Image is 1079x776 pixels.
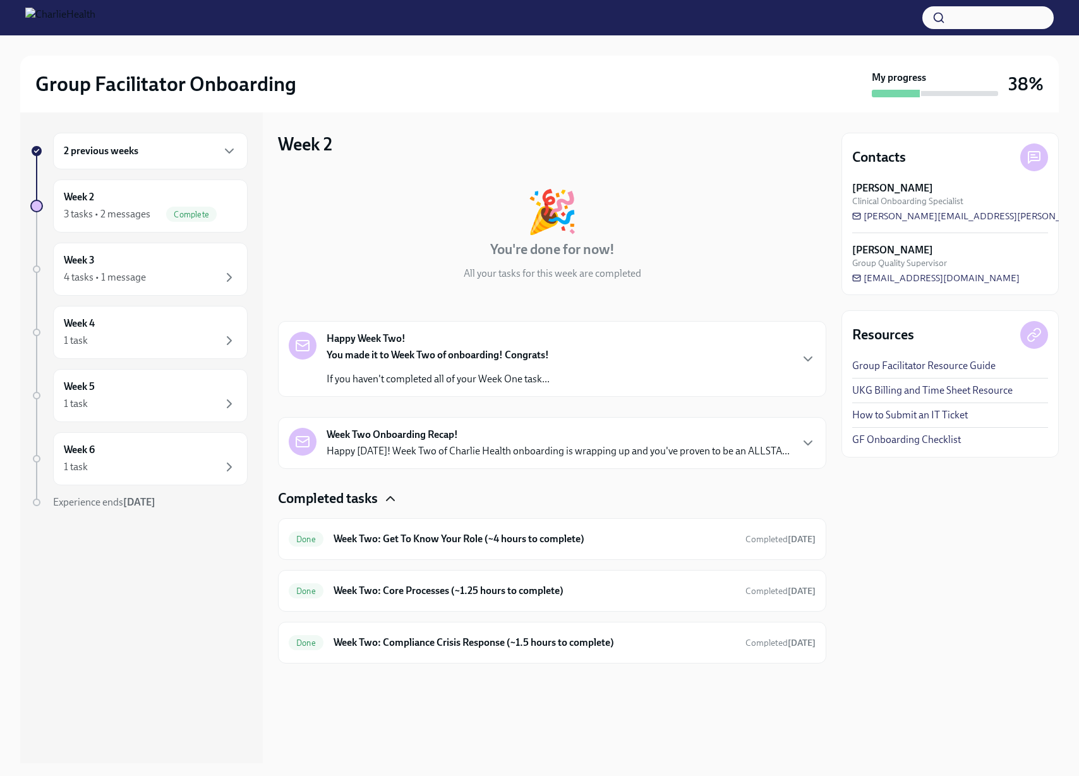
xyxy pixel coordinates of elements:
div: 1 task [64,460,88,474]
span: Completed [745,638,816,648]
a: DoneWeek Two: Compliance Crisis Response (~1.5 hours to complete)Completed[DATE] [289,633,816,653]
strong: [PERSON_NAME] [852,181,933,195]
span: Group Quality Supervisor [852,257,947,269]
h6: Week 2 [64,190,94,204]
span: Done [289,638,323,648]
a: Week 51 task [30,369,248,422]
a: How to Submit an IT Ticket [852,408,968,422]
span: Completed [745,534,816,545]
div: 1 task [64,397,88,411]
a: [EMAIL_ADDRESS][DOMAIN_NAME] [852,272,1020,284]
a: Week 41 task [30,306,248,359]
strong: Happy Week Two! [327,332,406,346]
strong: [DATE] [788,638,816,648]
span: Completed [745,586,816,597]
a: Week 61 task [30,432,248,485]
span: Clinical Onboarding Specialist [852,195,963,207]
a: Group Facilitator Resource Guide [852,359,996,373]
h4: Resources [852,325,914,344]
span: Experience ends [53,496,155,508]
a: Week 23 tasks • 2 messagesComplete [30,179,248,233]
h6: 2 previous weeks [64,144,138,158]
span: Done [289,586,323,596]
div: 1 task [64,334,88,348]
h6: Week Two: Core Processes (~1.25 hours to complete) [334,584,735,598]
h6: Week Two: Get To Know Your Role (~4 hours to complete) [334,532,735,546]
strong: You made it to Week Two of onboarding! Congrats! [327,349,549,361]
h6: Week 6 [64,443,95,457]
p: If you haven't completed all of your Week One task... [327,372,550,386]
a: UKG Billing and Time Sheet Resource [852,384,1013,397]
p: All your tasks for this week are completed [464,267,641,281]
strong: Week Two Onboarding Recap! [327,428,458,442]
h4: You're done for now! [490,240,615,259]
span: Done [289,535,323,544]
div: 4 tasks • 1 message [64,270,146,284]
span: August 16th, 2025 23:18 [745,533,816,545]
img: CharlieHealth [25,8,95,28]
div: 🎉 [526,191,578,233]
h2: Group Facilitator Onboarding [35,71,296,97]
h6: Week Two: Compliance Crisis Response (~1.5 hours to complete) [334,636,735,650]
strong: [PERSON_NAME] [852,243,933,257]
strong: [DATE] [788,586,816,597]
a: DoneWeek Two: Core Processes (~1.25 hours to complete)Completed[DATE] [289,581,816,601]
span: Complete [166,210,217,219]
a: DoneWeek Two: Get To Know Your Role (~4 hours to complete)Completed[DATE] [289,529,816,549]
h4: Contacts [852,148,906,167]
h6: Week 4 [64,317,95,330]
h3: Week 2 [278,133,332,155]
strong: [DATE] [788,534,816,545]
p: Happy [DATE]! Week Two of Charlie Health onboarding is wrapping up and you've proven to be an ALL... [327,444,790,458]
div: Completed tasks [278,489,826,508]
h6: Week 5 [64,380,95,394]
span: August 16th, 2025 22:01 [745,585,816,597]
span: August 16th, 2025 22:03 [745,637,816,649]
h3: 38% [1008,73,1044,95]
strong: [DATE] [123,496,155,508]
div: 3 tasks • 2 messages [64,207,150,221]
h4: Completed tasks [278,489,378,508]
strong: My progress [872,71,926,85]
h6: Week 3 [64,253,95,267]
a: GF Onboarding Checklist [852,433,961,447]
div: 2 previous weeks [53,133,248,169]
a: Week 34 tasks • 1 message [30,243,248,296]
